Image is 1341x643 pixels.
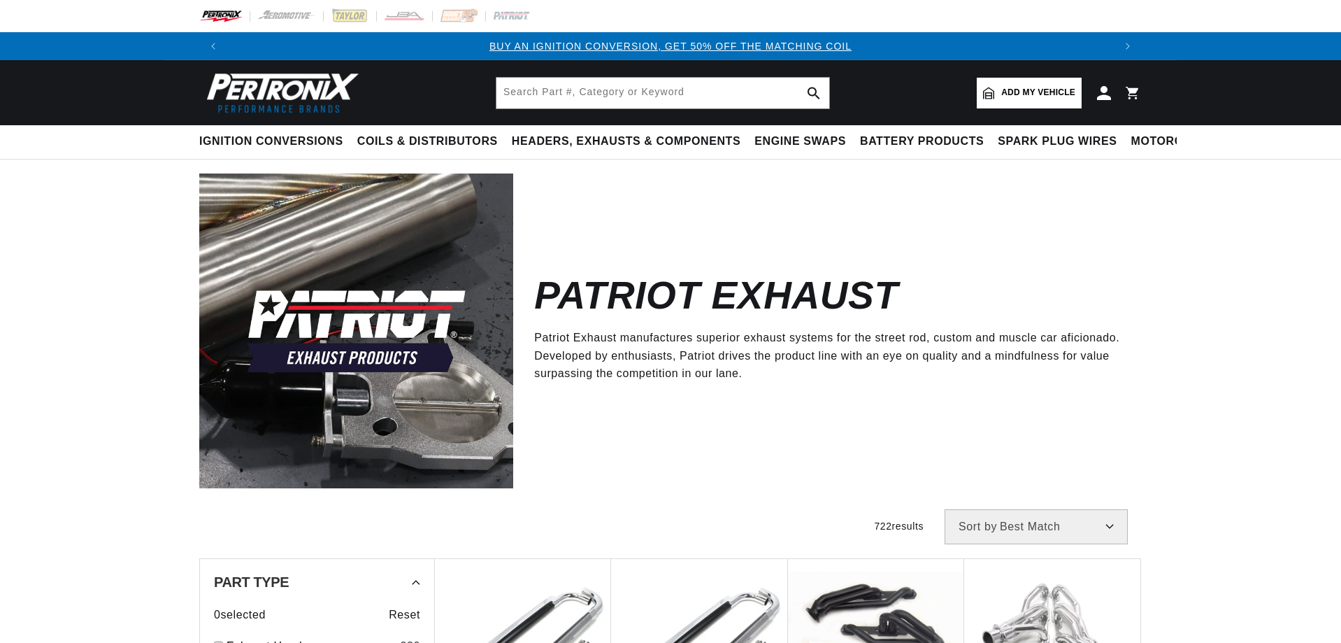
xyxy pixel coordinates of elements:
button: search button [798,78,829,108]
span: 722 results [874,521,924,532]
summary: Engine Swaps [747,125,853,158]
button: Translation missing: en.sections.announcements.next_announcement [1114,32,1142,60]
summary: Motorcycle [1124,125,1221,158]
img: Patriot Exhaust [199,174,513,488]
span: Spark Plug Wires [998,134,1117,149]
span: Reset [389,606,420,624]
div: Announcement [227,38,1114,54]
span: Headers, Exhausts & Components [512,134,740,149]
span: Engine Swaps [754,134,846,149]
span: Sort by [959,521,997,532]
img: Pertronix [199,69,360,117]
span: Ignition Conversions [199,134,343,149]
summary: Battery Products [853,125,991,158]
h2: Patriot Exhaust [534,279,898,312]
summary: Ignition Conversions [199,125,350,158]
input: Search Part #, Category or Keyword [496,78,829,108]
span: Motorcycle [1131,134,1214,149]
summary: Coils & Distributors [350,125,505,158]
summary: Headers, Exhausts & Components [505,125,747,158]
a: BUY AN IGNITION CONVERSION, GET 50% OFF THE MATCHING COIL [489,41,852,52]
div: 1 of 3 [227,38,1114,54]
summary: Spark Plug Wires [991,125,1124,158]
span: Part Type [214,575,289,589]
a: Add my vehicle [977,78,1082,108]
span: Add my vehicle [1001,86,1075,99]
slideshow-component: Translation missing: en.sections.announcements.announcement_bar [164,32,1177,60]
button: Translation missing: en.sections.announcements.previous_announcement [199,32,227,60]
span: Coils & Distributors [357,134,498,149]
span: 0 selected [214,606,266,624]
p: Patriot Exhaust manufactures superior exhaust systems for the street rod, custom and muscle car a... [534,329,1121,383]
span: Battery Products [860,134,984,149]
select: Sort by [945,509,1128,544]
